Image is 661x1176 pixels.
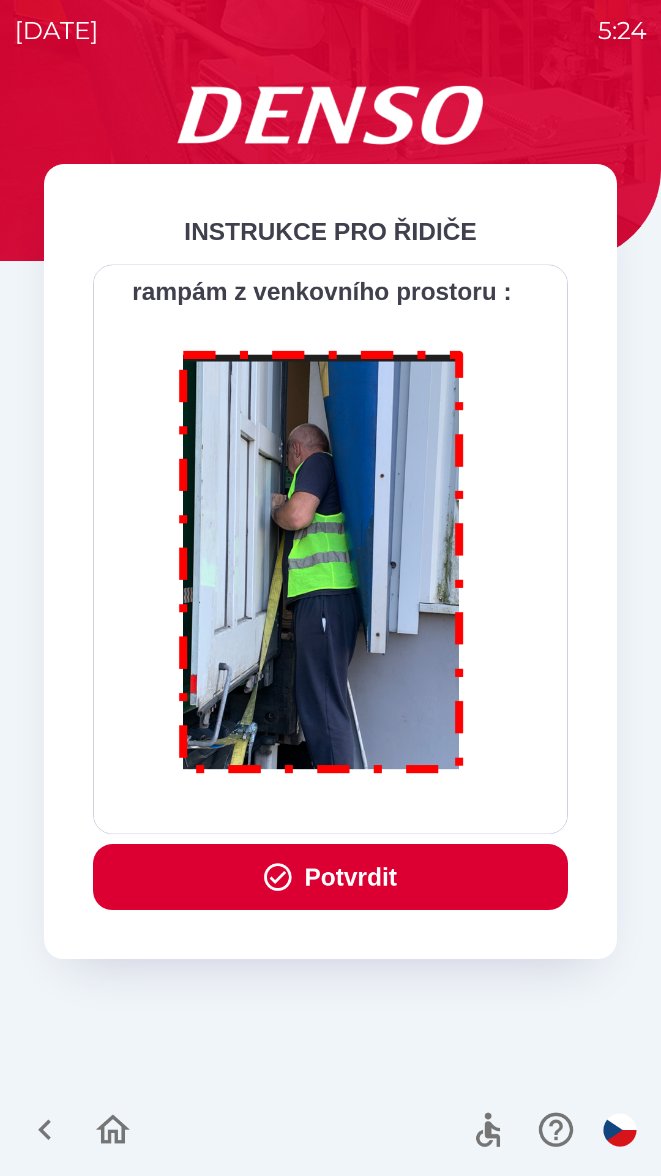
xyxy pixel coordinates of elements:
[603,1114,637,1147] img: cs flag
[93,213,568,250] div: INSTRUKCE PRO ŘIDIČE
[44,86,617,145] img: Logo
[598,12,646,49] p: 5:24
[165,334,479,785] img: M8MNayrTL6gAAAABJRU5ErkJggg==
[15,12,99,49] p: [DATE]
[93,844,568,910] button: Potvrdit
